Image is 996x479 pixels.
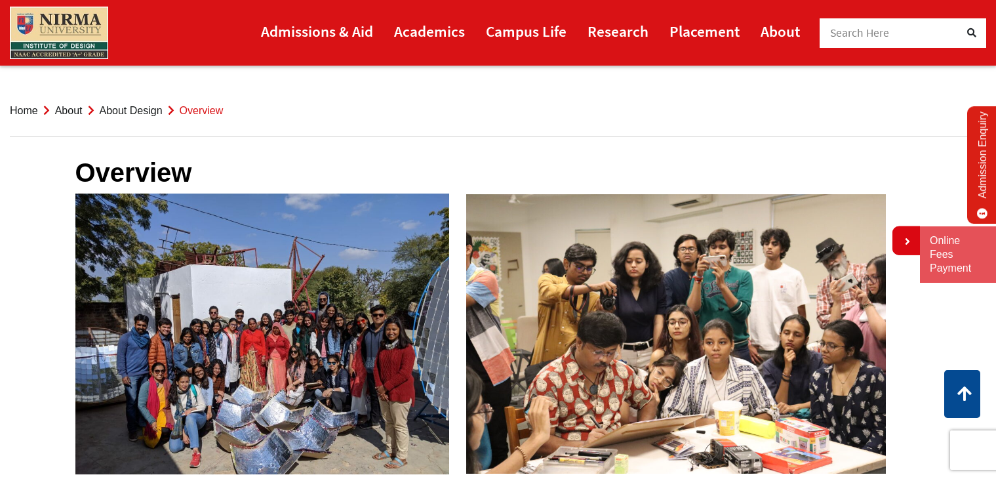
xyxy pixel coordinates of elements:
a: Research [588,16,648,46]
span: Overview [180,105,224,116]
a: Admissions & Aid [261,16,373,46]
a: Campus Life [486,16,567,46]
span: Search Here [830,26,890,40]
a: Home [10,105,38,116]
a: About [55,105,83,116]
a: About Design [100,105,163,116]
a: Academics [394,16,465,46]
nav: breadcrumb [10,85,986,136]
a: Placement [669,16,740,46]
img: 7b09055b-622b-4554-88ad-4886efababbd-1024x768 [75,194,449,474]
a: Online Fees Payment [930,234,986,275]
img: main_logo [10,7,108,59]
a: About [761,16,800,46]
h1: Overview [75,157,921,188]
img: IMG_3582-1024x683 [466,194,886,474]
